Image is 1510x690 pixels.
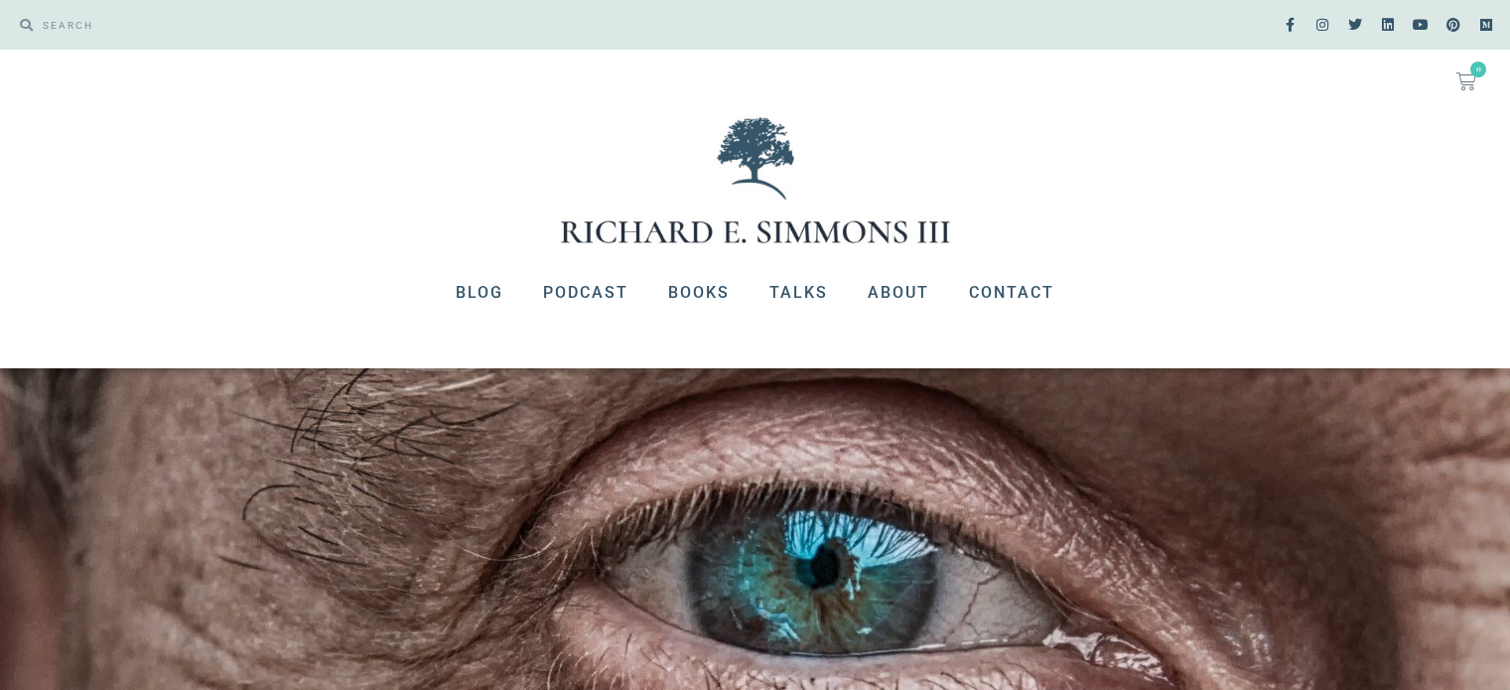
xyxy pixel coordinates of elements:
[523,267,648,319] a: Podcast
[436,267,523,319] a: Blog
[1470,62,1486,77] span: 0
[33,10,746,40] input: SEARCH
[750,267,848,319] a: Talks
[848,267,949,319] a: About
[1433,60,1500,103] a: 0
[648,267,750,319] a: Books
[949,267,1074,319] a: Contact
